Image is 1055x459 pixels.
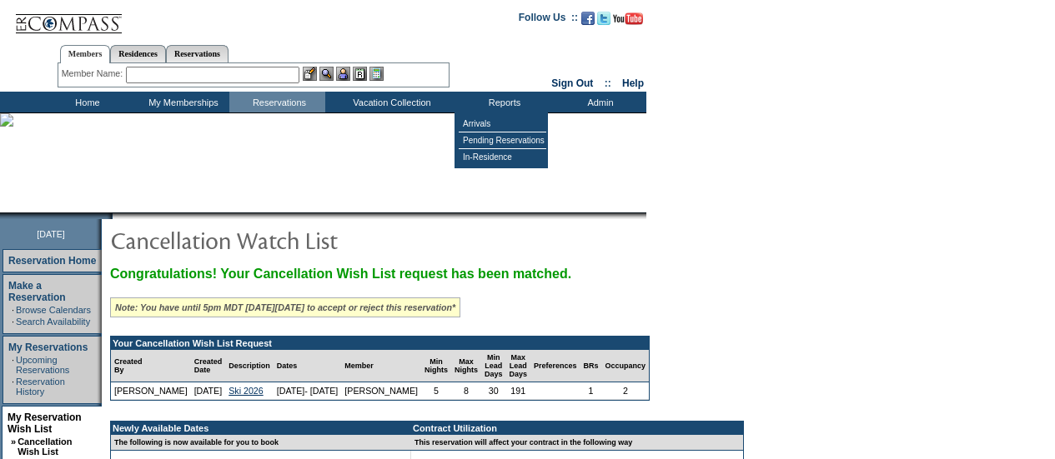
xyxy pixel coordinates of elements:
a: Ski 2026 [229,386,263,396]
td: Pending Reservations [459,132,546,149]
a: Sign Out [551,77,593,89]
td: Description [225,350,274,382]
a: My Reservation Wish List [8,412,82,435]
a: Become our fan on Facebook [581,17,595,27]
td: Contract Utilization [411,422,743,435]
img: Subscribe to our YouTube Channel [613,12,643,25]
td: Member [341,350,421,382]
td: BRs [580,350,602,382]
td: Occupancy [602,350,650,382]
td: Your Cancellation Wish List Request [111,337,649,350]
td: Created Date [191,350,226,382]
a: Members [60,45,111,63]
td: Dates [274,350,342,382]
td: Follow Us :: [519,10,578,30]
td: · [12,377,14,397]
img: pgTtlCancellationNotification.gif [110,223,444,257]
img: View [319,67,334,81]
td: 191 [506,382,531,400]
td: Preferences [530,350,580,382]
a: Residences [110,45,166,62]
a: Follow us on Twitter [597,17,610,27]
a: Help [622,77,644,89]
td: Max Nights [451,350,481,382]
td: Arrivals [459,116,546,132]
img: Become our fan on Facebook [581,12,595,25]
a: Reservation Home [8,255,96,267]
td: Reservations [229,92,325,112]
a: Reservation History [16,377,65,397]
td: 2 [602,382,650,400]
td: [DATE] [191,382,226,400]
td: Max Lead Days [506,350,531,382]
td: Min Lead Days [481,350,506,382]
a: Make a Reservation [8,280,66,303]
b: » [11,437,16,447]
td: Vacation Collection [325,92,455,112]
td: 30 [481,382,506,400]
td: This reservation will affect your contract in the following way [411,435,743,451]
img: promoShadowLeftCorner.gif [107,212,113,219]
td: [PERSON_NAME] [341,382,421,400]
td: The following is now available for you to book [111,435,401,451]
i: Note: You have until 5pm MDT [DATE][DATE] to accept or reject this reservation* [115,302,455,312]
a: Search Availability [16,317,90,327]
img: Reservations [353,67,367,81]
td: · [12,305,14,315]
a: Reservations [166,45,229,62]
img: Impersonate [336,67,350,81]
a: Cancellation Wish List [18,437,72,457]
td: Admin [550,92,646,112]
td: Home [38,92,133,112]
td: · [12,317,14,327]
td: 1 [580,382,602,400]
td: [PERSON_NAME] [111,382,191,400]
td: Created By [111,350,191,382]
td: 8 [451,382,481,400]
span: [DATE] [37,229,65,239]
img: Follow us on Twitter [597,12,610,25]
td: In-Residence [459,149,546,165]
img: blank.gif [113,212,114,219]
td: Reports [455,92,550,112]
span: :: [605,77,611,89]
td: My Memberships [133,92,229,112]
td: · [12,355,14,375]
td: 5 [421,382,451,400]
img: b_calculator.gif [369,67,384,81]
a: Browse Calendars [16,305,91,315]
a: Upcoming Reservations [16,355,69,375]
img: b_edit.gif [303,67,317,81]
a: Subscribe to our YouTube Channel [613,17,643,27]
td: [DATE]- [DATE] [274,382,342,400]
td: Min Nights [421,350,451,382]
span: Congratulations! Your Cancellation Wish List request has been matched. [110,267,571,281]
td: Newly Available Dates [111,422,401,435]
a: My Reservations [8,342,88,353]
div: Member Name: [62,67,126,81]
